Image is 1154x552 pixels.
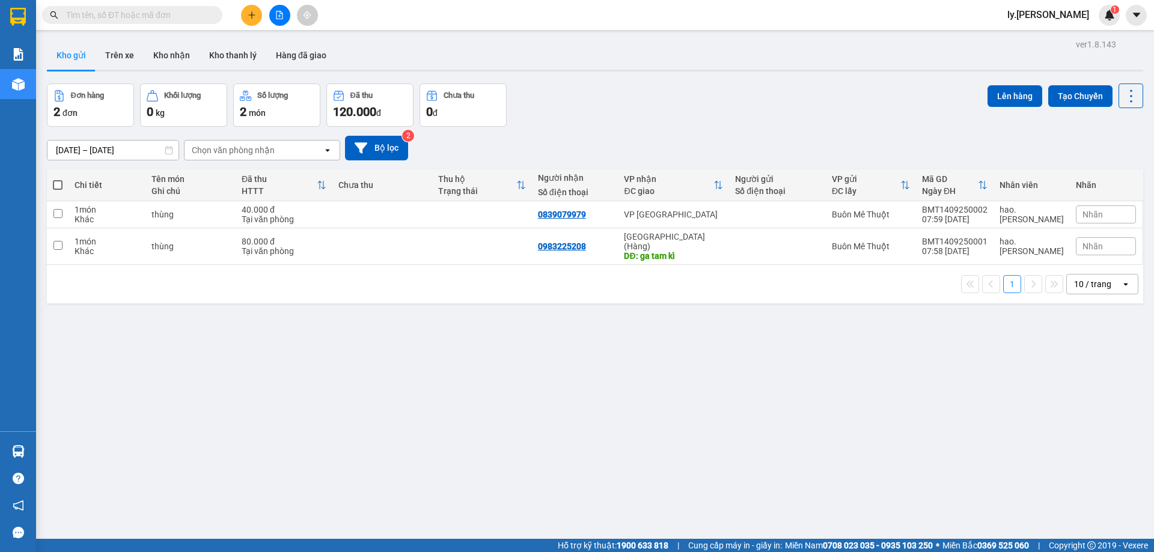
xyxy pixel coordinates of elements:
span: đơn [63,108,78,118]
span: Cung cấp máy in - giấy in: [688,539,782,552]
strong: 0708 023 035 - 0935 103 250 [823,541,933,550]
button: plus [241,5,262,26]
div: thùng [151,241,230,251]
div: Tại văn phòng [242,246,326,256]
div: Đơn hàng [71,91,104,100]
div: DĐ: ga tam kì [624,251,723,261]
span: Miền Bắc [942,539,1029,552]
span: file-add [275,11,284,19]
div: 80.000 đ [242,237,326,246]
span: món [249,108,266,118]
div: 0839079979 [538,210,586,219]
button: Đơn hàng2đơn [47,83,134,127]
div: VP nhận [624,174,713,184]
button: caret-down [1126,5,1147,26]
div: Khác [75,246,139,256]
span: ly.[PERSON_NAME] [998,7,1099,22]
img: logo-vxr [10,8,26,26]
svg: open [323,145,332,155]
button: Khối lượng0kg [140,83,227,127]
div: Chi tiết [75,180,139,190]
button: Kho gửi [47,41,96,70]
div: Thu hộ [438,174,516,184]
div: HTTT [242,186,317,196]
div: [GEOGRAPHIC_DATA] (Hàng) [624,232,723,251]
button: aim [297,5,318,26]
button: Số lượng2món [233,83,320,127]
button: Tạo Chuyến [1048,85,1113,107]
input: Tìm tên, số ĐT hoặc mã đơn [66,8,208,22]
div: Số lượng [257,91,288,100]
div: Mã GD [922,174,978,184]
div: Trạng thái [438,186,516,196]
img: icon-new-feature [1104,10,1115,20]
span: đ [376,108,381,118]
div: ĐC giao [624,186,713,196]
div: 07:58 [DATE] [922,246,988,256]
div: 10 / trang [1074,278,1111,290]
span: | [677,539,679,552]
div: Khối lượng [164,91,201,100]
button: Hàng đã giao [266,41,336,70]
span: 1 [1113,5,1117,14]
div: Chưa thu [444,91,474,100]
div: Ghi chú [151,186,230,196]
div: VP gửi [832,174,900,184]
div: Khác [75,214,139,224]
span: plus [248,11,256,19]
input: Select a date range. [47,141,179,160]
div: 07:59 [DATE] [922,214,988,224]
span: caret-down [1131,10,1142,20]
div: Buôn Mê Thuột [832,241,910,251]
div: Ngày ĐH [922,186,978,196]
div: Nhân viên [1000,180,1064,190]
div: Người nhận [538,173,612,183]
th: Toggle SortBy [916,169,994,201]
div: Chọn văn phòng nhận [192,144,275,156]
div: Đã thu [242,174,317,184]
span: đ [433,108,438,118]
div: BMT1409250001 [922,237,988,246]
sup: 1 [1111,5,1119,14]
button: Lên hàng [988,85,1042,107]
div: Người gửi [735,174,820,184]
span: search [50,11,58,19]
button: 1 [1003,275,1021,293]
button: file-add [269,5,290,26]
div: thùng [151,210,230,219]
img: solution-icon [12,48,25,61]
span: 2 [240,105,246,119]
div: Tên món [151,174,230,184]
div: Số điện thoại [538,187,612,197]
th: Toggle SortBy [618,169,729,201]
span: copyright [1087,541,1096,550]
span: Nhãn [1082,241,1103,251]
th: Toggle SortBy [432,169,532,201]
span: | [1038,539,1040,552]
div: Chưa thu [338,180,426,190]
div: Đã thu [350,91,373,100]
button: Đã thu120.000đ [326,83,414,127]
button: Kho thanh lý [200,41,266,70]
div: 1 món [75,237,139,246]
span: 0 [147,105,153,119]
div: Nhãn [1076,180,1136,190]
th: Toggle SortBy [236,169,332,201]
span: question-circle [13,473,24,484]
button: Kho nhận [144,41,200,70]
div: 40.000 đ [242,205,326,214]
div: BMT1409250002 [922,205,988,214]
button: Trên xe [96,41,144,70]
div: hao.thaison [1000,205,1064,224]
div: hao.thaison [1000,237,1064,256]
span: notification [13,500,24,511]
svg: open [1121,279,1131,289]
span: Nhãn [1082,210,1103,219]
th: Toggle SortBy [826,169,916,201]
button: Chưa thu0đ [420,83,507,127]
div: Số điện thoại [735,186,820,196]
span: Miền Nam [785,539,933,552]
div: Buôn Mê Thuột [832,210,910,219]
sup: 2 [402,130,414,142]
span: Hỗ trợ kỹ thuật: [558,539,668,552]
